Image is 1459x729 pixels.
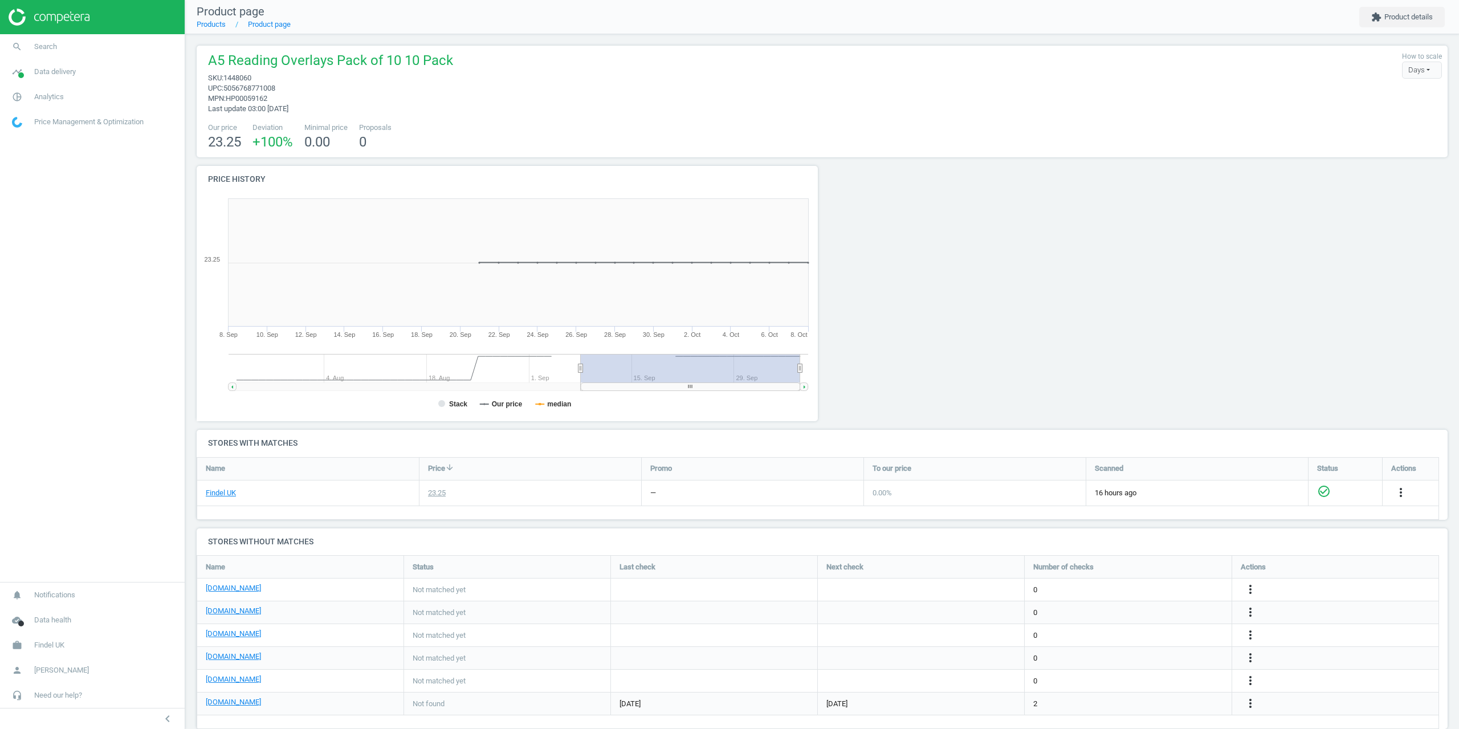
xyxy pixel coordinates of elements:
span: upc : [208,84,223,92]
tspan: Stack [449,400,467,408]
span: Price Management & Optimization [34,117,144,127]
span: To our price [873,463,911,474]
span: Analytics [34,92,64,102]
span: Not matched yet [413,676,466,686]
span: [DATE] [620,699,809,709]
tspan: 12. Sep [295,331,317,338]
a: Findel UK [206,488,236,498]
span: Not found [413,699,445,709]
span: Search [34,42,57,52]
span: 0 [1033,676,1037,686]
span: 0 [1033,608,1037,618]
span: Last update 03:00 [DATE] [208,104,288,113]
a: [DOMAIN_NAME] [206,629,261,639]
button: more_vert [1244,697,1257,711]
i: person [6,659,28,681]
span: 5056768771008 [223,84,275,92]
a: [DOMAIN_NAME] [206,697,261,707]
span: sku : [208,74,223,82]
button: more_vert [1244,628,1257,643]
text: 23.25 [204,256,220,263]
span: Data delivery [34,67,76,77]
tspan: median [547,400,571,408]
tspan: 2. Oct [684,331,700,338]
i: check_circle_outline [1317,484,1331,498]
i: more_vert [1244,583,1257,596]
tspan: 6. Oct [761,331,778,338]
span: 0 [359,134,366,150]
button: more_vert [1244,674,1257,689]
span: HP00059162 [226,94,267,103]
span: Next check [826,562,863,572]
span: Need our help? [34,690,82,701]
i: search [6,36,28,58]
tspan: 26. Sep [565,331,587,338]
span: Not matched yet [413,585,466,595]
i: extension [1371,12,1381,22]
i: more_vert [1394,486,1408,499]
span: 0 [1033,653,1037,663]
span: Notifications [34,590,75,600]
div: 23.25 [428,488,446,498]
span: Number of checks [1033,562,1094,572]
tspan: 22. Sep [488,331,510,338]
div: — [650,488,656,498]
a: [DOMAIN_NAME] [206,606,261,616]
i: arrow_downward [445,463,454,472]
span: [PERSON_NAME] [34,665,89,675]
span: Name [206,463,225,474]
span: Deviation [252,123,293,133]
span: [DATE] [826,699,847,709]
button: chevron_left [153,711,182,726]
span: 0 [1033,630,1037,641]
img: ajHJNr6hYgQAAAAASUVORK5CYII= [9,9,89,26]
tspan: 14. Sep [333,331,355,338]
button: more_vert [1394,486,1408,500]
button: more_vert [1244,583,1257,597]
span: 0.00 % [873,488,892,497]
span: 2 [1033,699,1037,709]
span: A5 Reading Overlays Pack of 10 10 Pack [208,51,453,73]
h4: Price history [197,166,818,193]
tspan: 10. Sep [256,331,278,338]
span: Minimal price [304,123,348,133]
span: Not matched yet [413,653,466,663]
i: more_vert [1244,628,1257,642]
span: Name [206,562,225,572]
tspan: 24. Sep [527,331,548,338]
span: Status [413,562,434,572]
a: [DOMAIN_NAME] [206,651,261,662]
a: Products [197,20,226,28]
i: more_vert [1244,697,1257,710]
h4: Stores with matches [197,430,1448,457]
i: notifications [6,584,28,606]
i: cloud_done [6,609,28,631]
span: Scanned [1095,463,1123,474]
button: more_vert [1244,651,1257,666]
label: How to scale [1402,52,1442,62]
tspan: Our price [492,400,523,408]
i: headset_mic [6,685,28,706]
a: [DOMAIN_NAME] [206,583,261,593]
tspan: 18. Sep [411,331,433,338]
span: Status [1317,463,1338,474]
tspan: 4. Oct [723,331,739,338]
a: Product page [248,20,291,28]
span: 23.25 [208,134,241,150]
i: work [6,634,28,656]
tspan: 16. Sep [372,331,394,338]
tspan: 8. Sep [219,331,238,338]
span: 16 hours ago [1095,488,1299,498]
span: Promo [650,463,672,474]
span: Not matched yet [413,630,466,641]
button: more_vert [1244,605,1257,620]
span: mpn : [208,94,226,103]
span: 1448060 [223,74,251,82]
tspan: 20. Sep [450,331,471,338]
tspan: 8. Oct [790,331,807,338]
div: Days [1402,62,1442,79]
span: Proposals [359,123,392,133]
span: Our price [208,123,241,133]
tspan: 30. Sep [643,331,665,338]
a: [DOMAIN_NAME] [206,674,261,685]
